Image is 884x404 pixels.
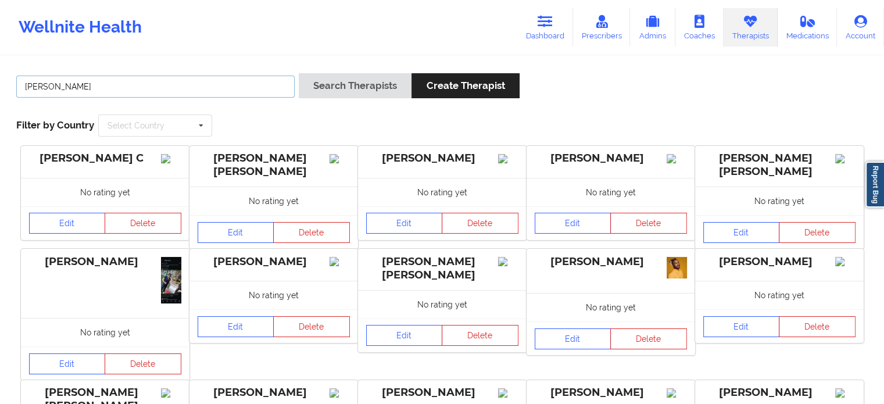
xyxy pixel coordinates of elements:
[358,290,527,319] div: No rating yet
[703,222,780,243] a: Edit
[108,121,164,130] div: Select Country
[535,152,687,165] div: [PERSON_NAME]
[667,388,687,398] img: Image%2Fplaceholer-image.png
[724,8,778,47] a: Therapists
[779,222,856,243] button: Delete
[299,73,411,98] button: Search Therapists
[779,316,856,337] button: Delete
[667,154,687,163] img: Image%2Fplaceholer-image.png
[695,281,864,309] div: No rating yet
[535,328,611,349] a: Edit
[273,316,350,337] button: Delete
[189,187,358,215] div: No rating yet
[273,222,350,243] button: Delete
[366,386,518,399] div: [PERSON_NAME]
[442,213,518,234] button: Delete
[21,178,189,206] div: No rating yet
[498,257,518,266] img: Image%2Fplaceholer-image.png
[703,152,856,178] div: [PERSON_NAME] [PERSON_NAME]
[105,353,181,374] button: Delete
[358,178,527,206] div: No rating yet
[366,325,443,346] a: Edit
[29,152,181,165] div: [PERSON_NAME] C
[161,388,181,398] img: Image%2Fplaceholer-image.png
[535,213,611,234] a: Edit
[535,255,687,269] div: [PERSON_NAME]
[366,152,518,165] div: [PERSON_NAME]
[16,119,94,131] span: Filter by Country
[703,316,780,337] a: Edit
[778,8,838,47] a: Medications
[198,152,350,178] div: [PERSON_NAME] [PERSON_NAME]
[527,178,695,206] div: No rating yet
[535,386,687,399] div: [PERSON_NAME]
[695,187,864,215] div: No rating yet
[366,255,518,282] div: [PERSON_NAME] [PERSON_NAME]
[198,222,274,243] a: Edit
[667,257,687,278] img: 43839015-23fc-4181-b2b3-a5fe89a78f00_IMG_7904.jpg
[835,388,856,398] img: Image%2Fplaceholer-image.png
[573,8,631,47] a: Prescribers
[703,386,856,399] div: [PERSON_NAME]
[366,213,443,234] a: Edit
[29,353,106,374] a: Edit
[865,162,884,208] a: Report Bug
[703,255,856,269] div: [PERSON_NAME]
[189,281,358,309] div: No rating yet
[330,257,350,266] img: Image%2Fplaceholer-image.png
[630,8,675,47] a: Admins
[837,8,884,47] a: Account
[161,257,181,303] img: cadb7d6c-8b01-4985-9e0c-4e22677a5b58_98376bc2-fb09-4872-94ba-4fb408b5c740Screenshot_20250825-2232...
[498,388,518,398] img: Image%2Fplaceholer-image.png
[161,154,181,163] img: Image%2Fplaceholer-image.png
[198,386,350,399] div: [PERSON_NAME]
[498,154,518,163] img: Image%2Fplaceholer-image.png
[198,255,350,269] div: [PERSON_NAME]
[835,257,856,266] img: Image%2Fplaceholer-image.png
[527,293,695,321] div: No rating yet
[835,154,856,163] img: Image%2Fplaceholer-image.png
[517,8,573,47] a: Dashboard
[610,328,687,349] button: Delete
[675,8,724,47] a: Coaches
[610,213,687,234] button: Delete
[21,318,189,346] div: No rating yet
[16,76,295,98] input: Search Keywords
[330,388,350,398] img: Image%2Fplaceholer-image.png
[29,213,106,234] a: Edit
[105,213,181,234] button: Delete
[330,154,350,163] img: Image%2Fplaceholer-image.png
[411,73,519,98] button: Create Therapist
[29,255,181,269] div: [PERSON_NAME]
[198,316,274,337] a: Edit
[442,325,518,346] button: Delete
